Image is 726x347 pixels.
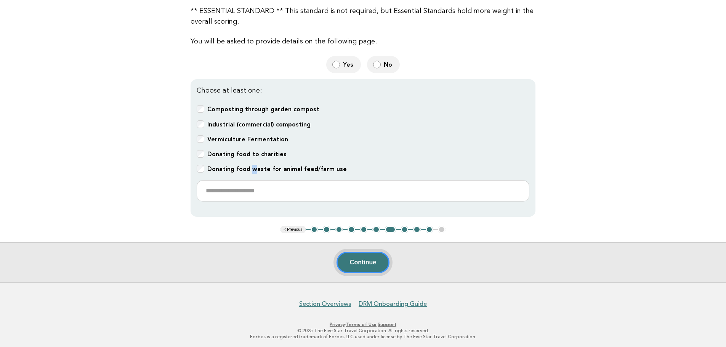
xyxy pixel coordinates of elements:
button: 10 [426,226,433,233]
p: · · [130,321,596,328]
p: © 2025 The Five Star Travel Corporation. All rights reserved. [130,328,596,334]
button: Continue [337,252,389,273]
a: DRM Onboarding Guide [359,300,427,308]
button: 8 [401,226,409,233]
a: Privacy [330,322,345,327]
button: 5 [360,226,368,233]
a: Terms of Use [346,322,377,327]
button: 6 [372,226,380,233]
b: Donating food waste for animal feed/farm use [207,165,347,173]
button: 1 [311,226,318,233]
a: Support [378,322,396,327]
input: Yes [332,61,340,69]
b: Composting through garden compost [207,106,319,113]
button: < Previous [280,226,305,233]
button: 4 [348,226,355,233]
b: Vermiculture Fermentation [207,136,288,143]
p: You will be asked to provide details on the following page. [191,36,535,47]
p: Choose at least one: [197,85,529,96]
a: Section Overviews [299,300,351,308]
p: ** ESSENTIAL STANDARD ** This standard is not required, but Essential Standards hold more weight ... [191,6,535,27]
button: 9 [413,226,421,233]
button: 7 [385,226,396,233]
button: 2 [323,226,330,233]
p: Forbes is a registered trademark of Forbes LLC used under license by The Five Star Travel Corpora... [130,334,596,340]
input: No [373,61,381,69]
b: Donating food to charities [207,150,287,158]
button: 3 [335,226,343,233]
b: Industrial (commercial) composting [207,121,311,128]
span: Yes [343,61,355,69]
span: No [384,61,394,69]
